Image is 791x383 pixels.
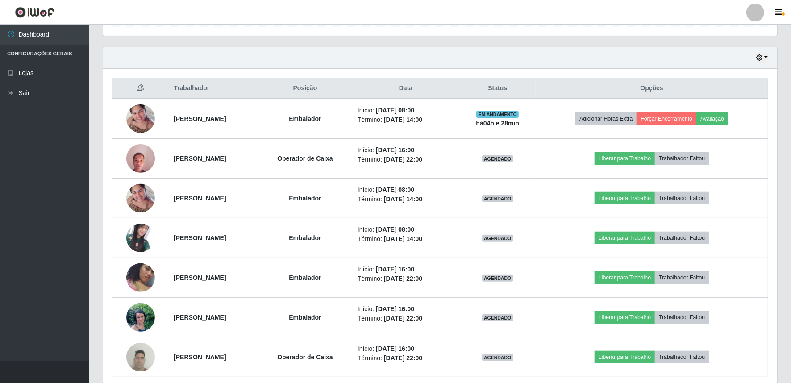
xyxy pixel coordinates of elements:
li: Término: [358,234,454,244]
time: [DATE] 08:00 [376,186,414,193]
span: EM ANDAMENTO [476,111,519,118]
button: Trabalhador Faltou [655,351,709,363]
img: 1756499423375.jpeg [126,252,155,303]
button: Forçar Encerramento [637,112,696,125]
strong: [PERSON_NAME] [174,195,226,202]
img: 1729599385947.jpeg [126,179,155,217]
li: Início: [358,344,454,354]
li: Início: [358,225,454,234]
span: AGENDADO [482,235,513,242]
time: [DATE] 22:00 [384,315,422,322]
button: Liberar para Trabalho [595,152,655,165]
button: Trabalhador Faltou [655,311,709,324]
button: Trabalhador Faltou [655,192,709,204]
li: Término: [358,195,454,204]
time: [DATE] 16:00 [376,146,414,154]
th: Data [352,78,459,99]
time: [DATE] 14:00 [384,235,422,242]
strong: [PERSON_NAME] [174,115,226,122]
button: Avaliação [696,112,728,125]
button: Trabalhador Faltou [655,232,709,244]
li: Término: [358,274,454,283]
th: Posição [258,78,352,99]
strong: Embalador [289,314,321,321]
time: [DATE] 08:00 [376,226,414,233]
time: [DATE] 14:00 [384,196,422,203]
strong: [PERSON_NAME] [174,155,226,162]
strong: Embalador [289,274,321,281]
button: Liberar para Trabalho [595,232,655,244]
button: Liberar para Trabalho [595,192,655,204]
li: Término: [358,115,454,125]
time: [DATE] 08:00 [376,107,414,114]
span: AGENDADO [482,354,513,361]
li: Início: [358,185,454,195]
button: Liberar para Trabalho [595,351,655,363]
span: AGENDADO [482,275,513,282]
strong: [PERSON_NAME] [174,274,226,281]
li: Início: [358,265,454,274]
button: Liberar para Trabalho [595,311,655,324]
th: Status [459,78,536,99]
time: [DATE] 14:00 [384,116,422,123]
strong: há 04 h e 28 min [476,120,519,127]
span: AGENDADO [482,195,513,202]
strong: [PERSON_NAME] [174,354,226,361]
li: Término: [358,155,454,164]
time: [DATE] 22:00 [384,275,422,282]
strong: [PERSON_NAME] [174,234,226,241]
img: 1748286329941.jpeg [126,139,155,177]
strong: Embalador [289,195,321,202]
img: 1744639547908.jpeg [126,224,155,252]
span: AGENDADO [482,314,513,321]
time: [DATE] 16:00 [376,345,414,352]
strong: Operador de Caixa [277,155,333,162]
li: Início: [358,304,454,314]
time: [DATE] 22:00 [384,156,422,163]
span: AGENDADO [482,155,513,162]
li: Término: [358,314,454,323]
button: Trabalhador Faltou [655,271,709,284]
time: [DATE] 16:00 [376,266,414,273]
th: Trabalhador [168,78,258,99]
li: Término: [358,354,454,363]
th: Opções [536,78,768,99]
img: CoreUI Logo [15,7,54,18]
button: Liberar para Trabalho [595,271,655,284]
img: 1754681700507.jpeg [126,298,155,336]
strong: [PERSON_NAME] [174,314,226,321]
strong: Embalador [289,115,321,122]
strong: Embalador [289,234,321,241]
time: [DATE] 16:00 [376,305,414,312]
time: [DATE] 22:00 [384,354,422,362]
li: Início: [358,146,454,155]
button: Adicionar Horas Extra [575,112,637,125]
strong: Operador de Caixa [277,354,333,361]
img: 1729599385947.jpeg [126,100,155,137]
img: 1751195397992.jpeg [126,338,155,376]
button: Trabalhador Faltou [655,152,709,165]
li: Início: [358,106,454,115]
